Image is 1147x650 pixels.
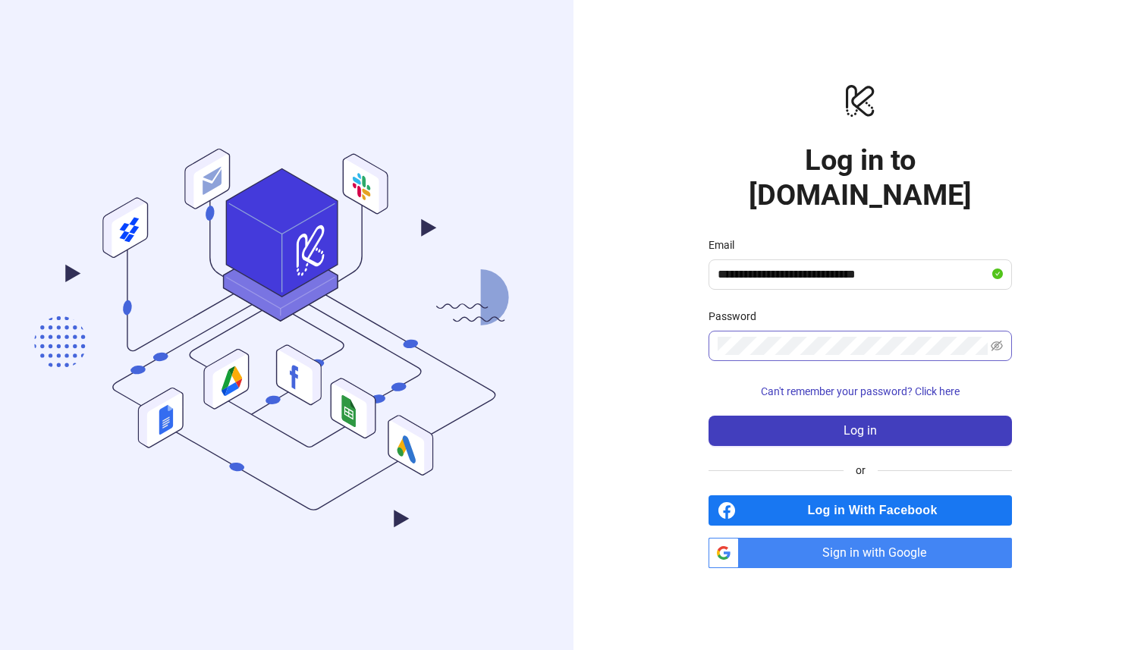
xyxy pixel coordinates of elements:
span: Sign in with Google [745,538,1012,568]
label: Password [709,308,766,325]
h1: Log in to [DOMAIN_NAME] [709,143,1012,212]
input: Email [718,265,989,284]
button: Log in [709,416,1012,446]
span: or [844,462,878,479]
button: Can't remember your password? Click here [709,379,1012,404]
a: Log in With Facebook [709,495,1012,526]
span: Can't remember your password? Click here [761,385,960,397]
input: Password [718,337,988,355]
label: Email [709,237,744,253]
a: Can't remember your password? Click here [709,385,1012,397]
span: eye-invisible [991,340,1003,352]
span: Log in With Facebook [742,495,1012,526]
span: Log in [844,424,877,438]
a: Sign in with Google [709,538,1012,568]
